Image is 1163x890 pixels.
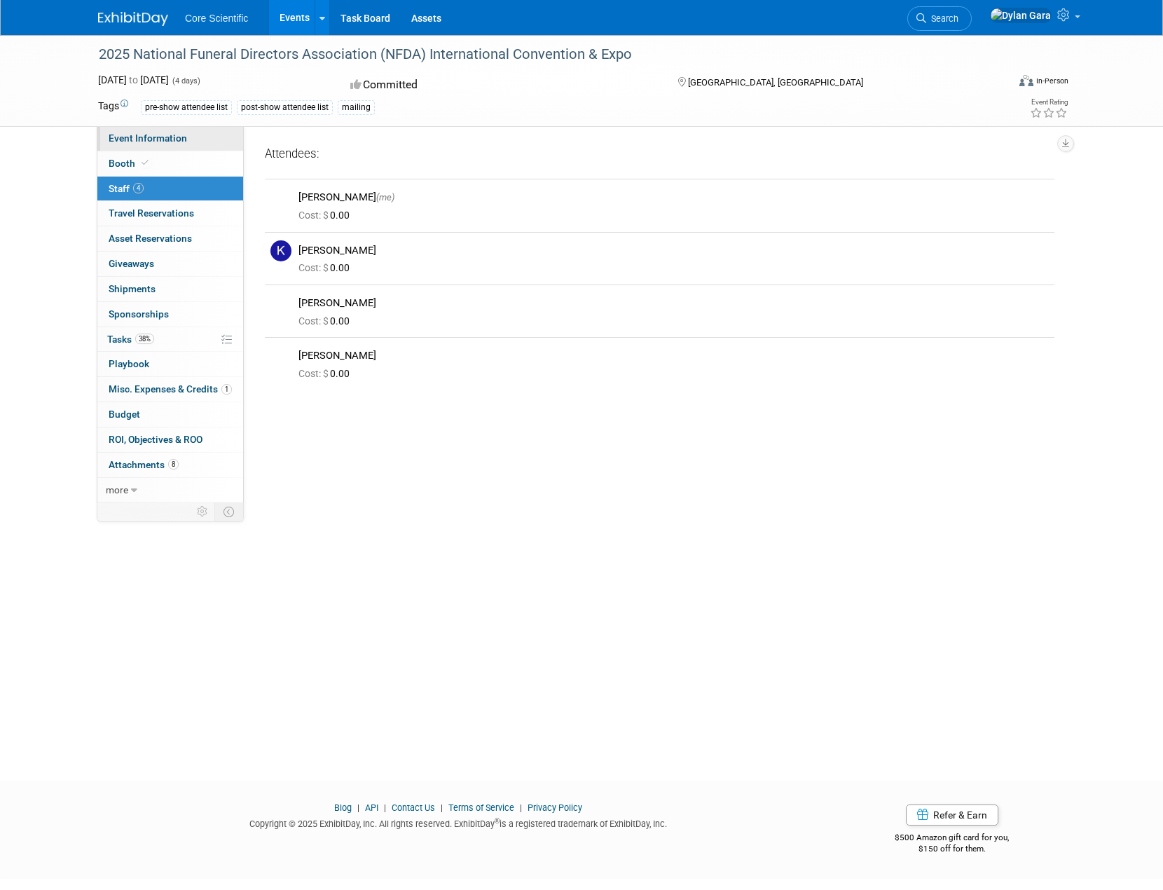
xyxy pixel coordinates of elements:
a: Staff4 [97,177,243,201]
span: (me) [376,192,394,203]
span: 0.00 [298,210,355,221]
div: Committed [346,73,656,97]
div: [PERSON_NAME] [298,296,1049,310]
span: 8 [168,459,179,470]
span: Tasks [107,334,154,345]
span: Giveaways [109,258,154,269]
span: Misc. Expenses & Credits [109,383,232,395]
span: ROI, Objectives & ROO [109,434,202,445]
span: 38% [135,334,154,344]
a: API [365,802,378,813]
span: Cost: $ [298,315,330,327]
span: 4 [133,183,144,193]
div: mailing [338,100,375,115]
img: Format-Inperson.png [1019,75,1033,86]
span: 0.00 [298,368,355,379]
sup: ® [495,817,500,825]
a: Playbook [97,352,243,376]
a: Giveaways [97,252,243,276]
span: Cost: $ [298,262,330,273]
img: K.jpg [270,240,291,261]
span: Core Scientific [185,13,248,24]
td: Personalize Event Tab Strip [191,502,215,521]
span: 0.00 [298,262,355,273]
span: more [106,484,128,495]
a: Attachments8 [97,453,243,477]
div: Event Format [924,73,1068,94]
span: Booth [109,158,151,169]
span: Attachments [109,459,179,470]
a: Misc. Expenses & Credits1 [97,377,243,402]
div: post-show attendee list [237,100,333,115]
span: Cost: $ [298,368,330,379]
span: (4 days) [171,76,200,85]
a: Refer & Earn [906,805,998,826]
a: Terms of Service [448,802,514,813]
div: Copyright © 2025 ExhibitDay, Inc. All rights reserved. ExhibitDay is a registered trademark of Ex... [98,814,818,830]
a: Tasks38% [97,327,243,352]
span: Event Information [109,132,187,144]
a: Privacy Policy [528,802,582,813]
div: Event Rating [1030,99,1068,106]
div: pre-show attendee list [141,100,232,115]
div: [PERSON_NAME] [298,349,1049,362]
a: ROI, Objectives & ROO [97,427,243,452]
a: Asset Reservations [97,226,243,251]
span: [GEOGRAPHIC_DATA], [GEOGRAPHIC_DATA] [688,77,863,88]
a: more [97,478,243,502]
a: Event Information [97,126,243,151]
span: Search [926,13,958,24]
a: Travel Reservations [97,201,243,226]
span: Playbook [109,358,149,369]
div: In-Person [1035,76,1068,86]
a: Shipments [97,277,243,301]
i: Booth reservation complete [142,159,149,167]
span: Shipments [109,283,156,294]
span: to [127,74,140,85]
div: 2025 National Funeral Directors Association (NFDA) International Convention & Expo [94,42,986,67]
span: | [516,802,525,813]
td: Toggle Event Tabs [215,502,244,521]
a: Search [907,6,972,31]
span: Budget [109,409,140,420]
div: Attendees: [265,146,1054,164]
div: $150 off for them. [839,843,1066,855]
span: | [437,802,446,813]
span: Sponsorships [109,308,169,320]
a: Sponsorships [97,302,243,327]
span: 1 [221,384,232,395]
img: ExhibitDay [98,12,168,26]
div: $500 Amazon gift card for you, [839,823,1066,855]
a: Blog [334,802,352,813]
span: | [380,802,390,813]
img: Dylan Gara [990,8,1052,23]
span: Cost: $ [298,210,330,221]
span: [DATE] [DATE] [98,74,169,85]
td: Tags [98,99,128,115]
span: 0.00 [298,315,355,327]
span: Asset Reservations [109,233,192,244]
span: | [354,802,363,813]
span: Staff [109,183,144,194]
a: Contact Us [392,802,435,813]
a: Booth [97,151,243,176]
span: Travel Reservations [109,207,194,219]
a: Budget [97,402,243,427]
div: [PERSON_NAME] [298,244,1049,257]
div: [PERSON_NAME] [298,191,1049,204]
